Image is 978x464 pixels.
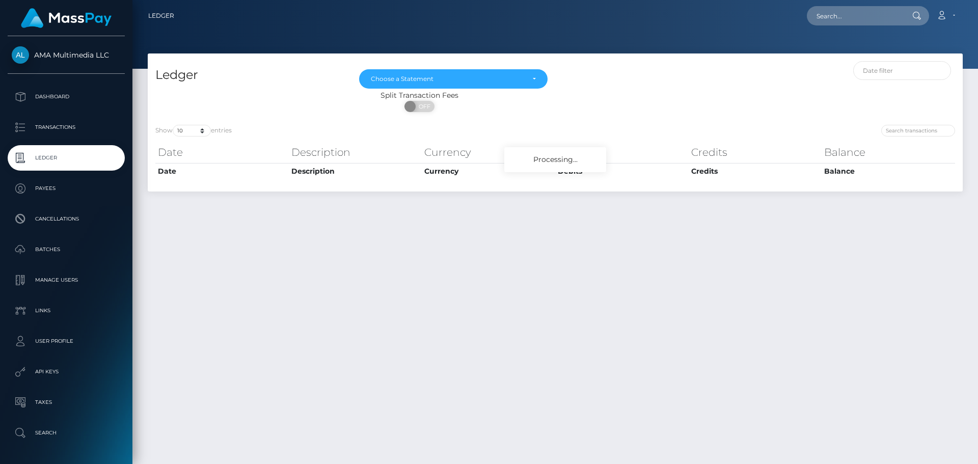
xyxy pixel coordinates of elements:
[422,163,555,179] th: Currency
[689,142,822,162] th: Credits
[289,163,422,179] th: Description
[504,147,606,172] div: Processing...
[8,267,125,293] a: Manage Users
[422,142,555,162] th: Currency
[8,390,125,415] a: Taxes
[8,298,125,323] a: Links
[371,75,524,83] div: Choose a Statement
[8,115,125,140] a: Transactions
[148,90,691,101] div: Split Transaction Fees
[12,120,121,135] p: Transactions
[155,142,289,162] th: Date
[8,176,125,201] a: Payees
[853,61,952,80] input: Date filter
[8,145,125,171] a: Ledger
[8,329,125,354] a: User Profile
[21,8,112,28] img: MassPay Logo
[8,206,125,232] a: Cancellations
[12,181,121,196] p: Payees
[12,242,121,257] p: Batches
[8,420,125,446] a: Search
[12,395,121,410] p: Taxes
[12,334,121,349] p: User Profile
[12,46,29,64] img: AMA Multimedia LLC
[881,125,955,137] input: Search transactions
[12,364,121,379] p: API Keys
[173,125,211,137] select: Showentries
[410,101,436,112] span: OFF
[8,237,125,262] a: Batches
[12,303,121,318] p: Links
[148,5,174,26] a: Ledger
[555,163,689,179] th: Debits
[822,142,955,162] th: Balance
[8,359,125,385] a: API Keys
[555,142,689,162] th: Debits
[822,163,955,179] th: Balance
[12,425,121,441] p: Search
[807,6,903,25] input: Search...
[8,50,125,60] span: AMA Multimedia LLC
[12,272,121,288] p: Manage Users
[12,150,121,166] p: Ledger
[289,142,422,162] th: Description
[8,84,125,110] a: Dashboard
[12,89,121,104] p: Dashboard
[359,69,548,89] button: Choose a Statement
[155,125,232,137] label: Show entries
[155,66,344,84] h4: Ledger
[155,163,289,179] th: Date
[12,211,121,227] p: Cancellations
[689,163,822,179] th: Credits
